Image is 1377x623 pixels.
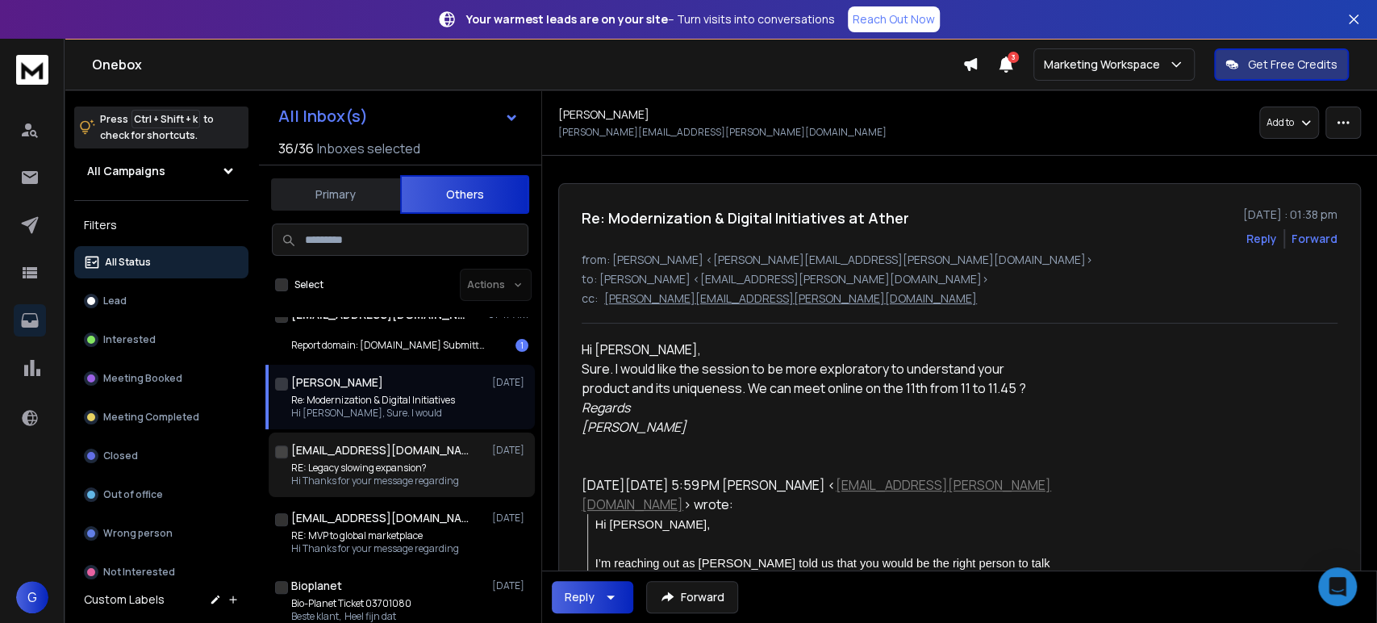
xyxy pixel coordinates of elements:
button: Closed [74,440,248,472]
p: [DATE] [492,512,528,525]
h1: Onebox [92,55,962,74]
button: Reply [552,581,633,613]
p: RE: MVP to global marketplace [291,529,459,542]
h1: [PERSON_NAME] [291,374,383,391]
strong: Your warmest leads are on your site [466,11,668,27]
button: Meeting Booked [74,362,248,395]
button: Lead [74,285,248,317]
a: Reach Out Now [848,6,940,32]
button: Meeting Completed [74,401,248,433]
button: Forward [646,581,738,613]
p: Press to check for shortcuts. [100,111,214,144]
p: Hi Thanks for your message regarding [291,475,459,487]
p: Interested [103,333,156,346]
p: Meeting Booked [103,372,182,385]
h3: Custom Labels [84,592,165,608]
div: Sure. I would like the session to be more exploratory to understand your product and its uniquene... [582,359,1053,398]
button: G [16,581,48,613]
button: Out of office [74,479,248,511]
h3: Filters [74,214,248,236]
img: logo [16,55,48,85]
i: [PERSON_NAME] [582,418,686,436]
i: Regards [582,399,630,416]
p: Get Free Credits [1248,56,1337,73]
div: 1 [515,339,528,352]
p: to: [PERSON_NAME] <[EMAIL_ADDRESS][PERSON_NAME][DOMAIN_NAME]> [582,271,1337,287]
p: Meeting Completed [103,411,199,424]
p: Closed [103,449,138,462]
div: Open Intercom Messenger [1318,567,1357,606]
h1: Bioplanet [291,578,342,594]
h1: [EMAIL_ADDRESS][DOMAIN_NAME] [291,510,469,526]
p: Not Interested [103,566,175,579]
h1: All Inbox(s) [278,108,368,124]
h1: Re: Modernization & Digital Initiatives at Ather [582,207,909,229]
button: Primary [271,177,400,212]
span: 3 [1008,52,1019,63]
p: [DATE] : 01:38 pm [1243,207,1337,223]
p: [PERSON_NAME][EMAIL_ADDRESS][PERSON_NAME][DOMAIN_NAME] [604,291,977,307]
p: Add to [1266,116,1294,129]
label: Select [294,278,323,291]
span: I’m reaching out as [PERSON_NAME] told us that you would be the right person to talk about modern... [595,557,1054,608]
p: Bio-Planet Ticket 03701080 [291,597,411,610]
p: All Status [105,256,151,269]
p: cc: [582,291,598,307]
div: Forward [1291,231,1337,247]
h3: Inboxes selected [317,139,420,158]
button: Wrong person [74,517,248,550]
h1: [PERSON_NAME] [558,107,649,123]
p: Out of office [103,488,163,501]
div: [DATE][DATE] 5:59 PM [PERSON_NAME] < > wrote: [582,475,1053,514]
button: Not Interested [74,556,248,588]
p: Wrong person [103,527,173,540]
p: – Turn visits into conversations [466,11,835,27]
p: Lead [103,295,127,307]
span: Ctrl + Shift + k [131,110,200,128]
p: [DATE] [492,376,528,389]
p: Marketing Workspace [1044,56,1166,73]
p: Hi [PERSON_NAME], Sure. I would [291,407,455,420]
button: All Status [74,246,248,278]
button: Interested [74,324,248,356]
h1: [EMAIL_ADDRESS][DOMAIN_NAME] [291,442,469,458]
p: RE: Legacy slowing expansion? [291,462,459,475]
p: Beste klant, Heel fijn dat [291,610,411,623]
button: Others [400,175,529,214]
p: Reach Out Now [853,11,935,27]
p: Hi Thanks for your message regarding [291,542,459,555]
p: [DATE] [492,444,528,457]
button: Reply [1246,231,1277,247]
button: All Campaigns [74,155,248,187]
p: Re: Modernization & Digital Initiatives [291,394,455,407]
button: Get Free Credits [1214,48,1349,81]
div: Hi [PERSON_NAME], [582,340,1053,359]
p: Report domain: [DOMAIN_NAME] Submitter: [DOMAIN_NAME] [291,339,485,352]
span: 36 / 36 [278,139,314,158]
button: All Inbox(s) [265,100,532,132]
p: from: [PERSON_NAME] <[PERSON_NAME][EMAIL_ADDRESS][PERSON_NAME][DOMAIN_NAME]> [582,252,1337,268]
p: [DATE] [492,579,528,592]
span: Hi [PERSON_NAME], [595,518,711,531]
h1: All Campaigns [87,163,165,179]
div: Reply [565,589,595,605]
p: [PERSON_NAME][EMAIL_ADDRESS][PERSON_NAME][DOMAIN_NAME] [558,126,887,139]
